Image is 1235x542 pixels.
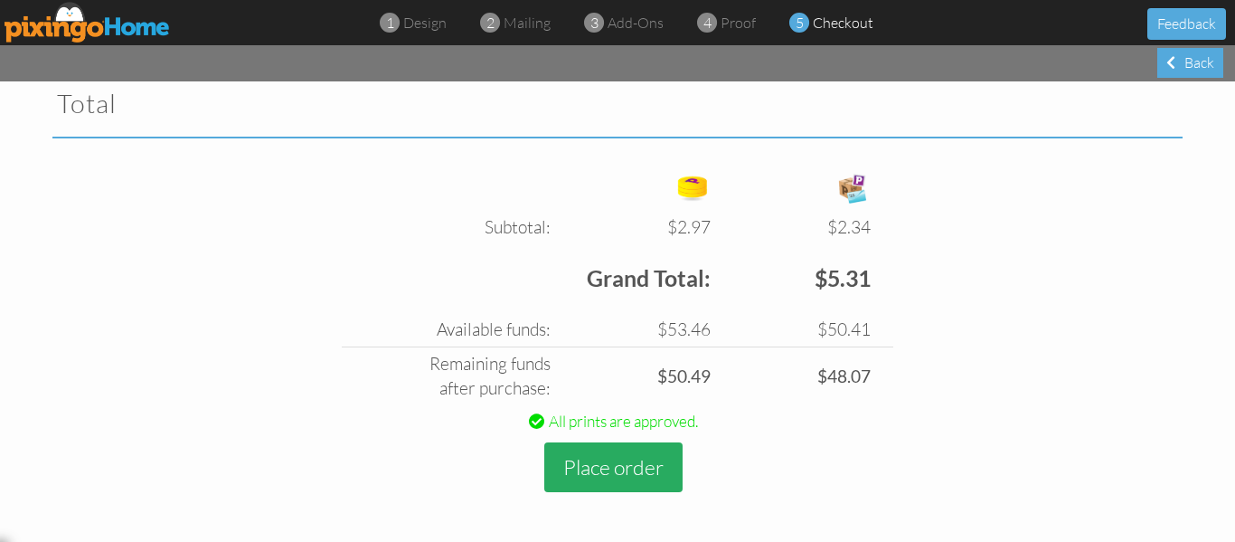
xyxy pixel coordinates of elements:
[590,13,599,33] span: 3
[674,170,711,206] img: points-icon.png
[608,14,664,32] span: add-ons
[342,313,555,347] td: Available funds:
[703,13,712,33] span: 4
[657,366,711,386] strong: $50.49
[386,13,394,33] span: 1
[346,352,551,376] div: Remaining funds
[549,412,698,431] span: All prints are approved.
[813,14,873,32] span: checkout
[346,376,551,401] div: after purchase:
[5,2,171,43] img: pixingo logo
[715,313,875,347] td: $50.41
[403,14,447,32] span: design
[721,14,756,32] span: proof
[796,13,804,33] span: 5
[817,366,871,386] strong: $48.07
[1157,48,1223,78] div: Back
[555,211,715,244] td: $2.97
[342,244,715,313] td: Grand Total:
[504,14,551,32] span: mailing
[544,442,683,492] button: Place order
[555,313,715,347] td: $53.46
[486,13,495,33] span: 2
[342,211,555,244] td: Subtotal:
[715,244,875,313] td: $5.31
[834,170,871,206] img: expense-icon.png
[715,211,875,244] td: $2.34
[57,90,599,119] h2: Total
[1147,8,1226,40] button: Feedback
